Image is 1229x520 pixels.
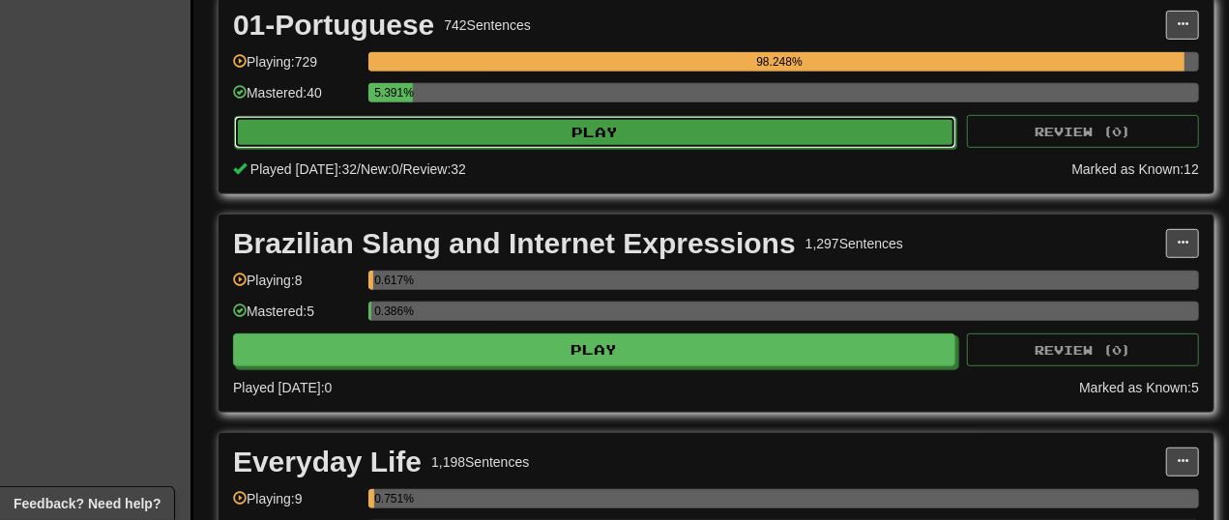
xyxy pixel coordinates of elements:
div: 1,198 Sentences [431,452,529,472]
div: 1,297 Sentences [805,234,903,253]
span: Review: 32 [403,161,466,177]
div: Mastered: 5 [233,302,359,333]
div: Mastered: 40 [233,83,359,115]
div: Playing: 729 [233,52,359,84]
div: Brazilian Slang and Internet Expressions [233,229,796,258]
div: 742 Sentences [444,15,531,35]
div: Playing: 8 [233,271,359,303]
div: 5.391% [374,83,413,102]
span: Played [DATE]: 0 [233,380,332,395]
div: 98.248% [374,52,1185,72]
div: Marked as Known: 12 [1071,159,1199,179]
span: Played [DATE]: 32 [250,161,357,177]
span: New: 0 [361,161,399,177]
div: Marked as Known: 5 [1079,378,1199,397]
button: Review (0) [967,115,1199,148]
button: Play [234,116,956,149]
span: Open feedback widget [14,494,161,513]
div: Everyday Life [233,448,422,477]
span: / [357,161,361,177]
div: 01-Portuguese [233,11,434,40]
span: / [399,161,403,177]
button: Play [233,333,955,366]
button: Review (0) [967,333,1199,366]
